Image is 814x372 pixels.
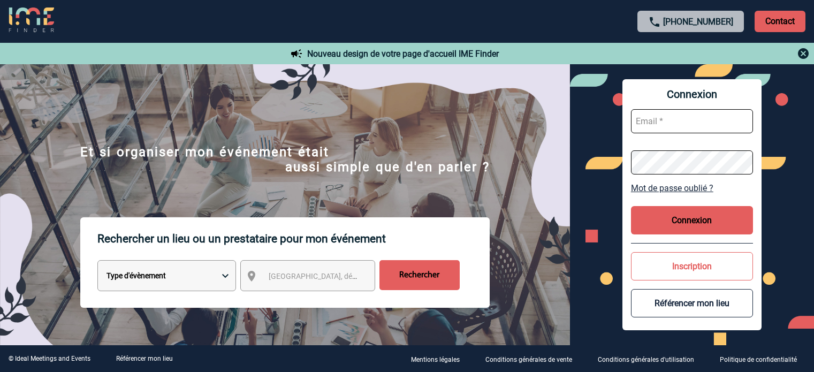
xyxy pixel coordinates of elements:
[379,260,460,290] input: Rechercher
[631,289,753,317] button: Référencer mon lieu
[269,272,417,280] span: [GEOGRAPHIC_DATA], département, région...
[116,355,173,362] a: Référencer mon lieu
[631,88,753,101] span: Connexion
[631,183,753,193] a: Mot de passe oublié ?
[648,16,661,28] img: call-24-px.png
[485,356,572,363] p: Conditions générales de vente
[97,217,490,260] p: Rechercher un lieu ou un prestataire pour mon événement
[598,356,694,363] p: Conditions générales d'utilisation
[631,206,753,234] button: Connexion
[720,356,797,363] p: Politique de confidentialité
[755,11,805,32] p: Contact
[631,109,753,133] input: Email *
[9,355,90,362] div: © Ideal Meetings and Events
[477,354,589,364] a: Conditions générales de vente
[663,17,733,27] a: [PHONE_NUMBER]
[411,356,460,363] p: Mentions légales
[402,354,477,364] a: Mentions légales
[589,354,711,364] a: Conditions générales d'utilisation
[711,354,814,364] a: Politique de confidentialité
[631,252,753,280] button: Inscription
